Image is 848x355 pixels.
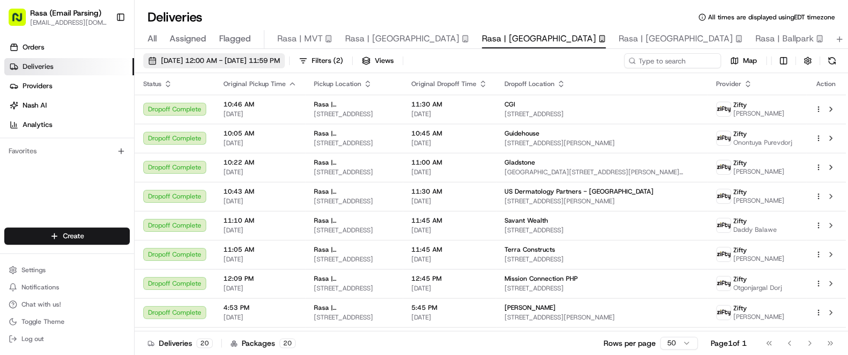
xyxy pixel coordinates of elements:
[223,139,297,147] span: [DATE]
[504,100,515,109] span: CGI
[504,80,555,88] span: Dropoff Location
[223,168,297,176] span: [DATE]
[223,313,297,322] span: [DATE]
[314,255,394,264] span: [STREET_ADDRESS]
[148,9,202,26] h1: Deliveries
[48,113,148,122] div: We're available if you need us!
[619,32,733,45] span: Rasa | [GEOGRAPHIC_DATA]
[22,266,46,274] span: Settings
[314,80,361,88] span: Pickup Location
[504,216,548,225] span: Savant Wealth
[148,338,213,349] div: Deliveries
[411,110,487,118] span: [DATE]
[624,53,721,68] input: Type to search
[755,32,814,45] span: Rasa | Ballpark
[411,158,487,167] span: 11:00 AM
[504,303,556,312] span: [PERSON_NAME]
[314,216,394,225] span: Rasa | [GEOGRAPHIC_DATA]
[314,226,394,235] span: [STREET_ADDRESS]
[411,284,487,293] span: [DATE]
[48,102,177,113] div: Start new chat
[733,138,792,147] span: Onontuya Purevdorj
[411,255,487,264] span: [DATE]
[33,195,143,204] span: [PERSON_NAME] [PERSON_NAME]
[504,197,699,205] span: [STREET_ADDRESS][PERSON_NAME]
[504,284,699,293] span: [STREET_ADDRESS]
[294,53,348,68] button: Filters(2)
[4,116,134,133] a: Analytics
[504,226,699,235] span: [STREET_ADDRESS]
[733,101,747,109] span: Zifty
[151,166,173,175] span: [DATE]
[91,241,100,250] div: 💻
[314,129,394,138] span: Rasa | [GEOGRAPHIC_DATA]
[717,102,731,116] img: zifty-logo-trans-sq.png
[23,81,52,91] span: Providers
[504,255,699,264] span: [STREET_ADDRESS]
[30,8,101,18] span: Rasa (Email Parsing)
[279,338,296,348] div: 20
[219,32,251,45] span: Flagged
[717,189,731,203] img: zifty-logo-trans-sq.png
[743,56,757,66] span: Map
[314,313,394,322] span: [STREET_ADDRESS]
[22,196,30,204] img: 1736555255976-a54dd68f-1ca7-489b-9aae-adbdc363a1c4
[717,276,731,290] img: zifty-logo-trans-sq.png
[183,105,196,118] button: Start new chat
[733,275,747,283] span: Zifty
[733,217,747,225] span: Zifty
[312,56,343,66] span: Filters
[277,32,323,45] span: Rasa | MVT
[733,167,784,176] span: [PERSON_NAME]
[717,160,731,174] img: zifty-logo-trans-sq.png
[22,167,30,175] img: 1736555255976-a54dd68f-1ca7-489b-9aae-adbdc363a1c4
[733,304,747,313] span: Zifty
[314,303,394,312] span: Rasa | [GEOGRAPHIC_DATA]
[314,197,394,205] span: [STREET_ADDRESS]
[11,241,19,250] div: 📗
[223,80,286,88] span: Original Pickup Time
[733,188,747,196] span: Zifty
[333,56,343,66] span: ( 2 )
[223,216,297,225] span: 11:10 AM
[717,306,731,319] img: zifty-logo-trans-sq.png
[145,195,149,204] span: •
[230,338,296,349] div: Packages
[63,231,84,241] span: Create
[11,10,32,32] img: Nash
[4,297,130,312] button: Chat with us!
[815,80,837,88] div: Action
[23,62,53,72] span: Deliveries
[504,158,535,167] span: Gladstone
[733,109,784,118] span: [PERSON_NAME]
[411,100,487,109] span: 11:30 AM
[22,300,61,309] span: Chat with us!
[314,139,394,147] span: [STREET_ADDRESS]
[717,131,731,145] img: zifty-logo-trans-sq.png
[223,110,297,118] span: [DATE]
[11,139,72,148] div: Past conversations
[717,218,731,232] img: zifty-logo-trans-sq.png
[375,56,394,66] span: Views
[733,196,784,205] span: [PERSON_NAME]
[4,39,134,56] a: Orders
[223,158,297,167] span: 10:22 AM
[411,274,487,283] span: 12:45 PM
[733,130,747,138] span: Zifty
[504,313,699,322] span: [STREET_ADDRESS][PERSON_NAME]
[6,236,87,255] a: 📗Knowledge Base
[314,187,394,196] span: Rasa | [GEOGRAPHIC_DATA]
[411,303,487,312] span: 5:45 PM
[411,216,487,225] span: 11:45 AM
[11,156,28,173] img: Joana Marie Avellanoza
[314,168,394,176] span: [STREET_ADDRESS]
[22,317,65,326] span: Toggle Theme
[197,338,213,348] div: 20
[4,143,130,160] div: Favorites
[824,53,839,68] button: Refresh
[4,262,130,278] button: Settings
[23,120,52,130] span: Analytics
[733,225,777,234] span: Daddy Balawe
[314,284,394,293] span: [STREET_ADDRESS]
[733,254,784,263] span: [PERSON_NAME]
